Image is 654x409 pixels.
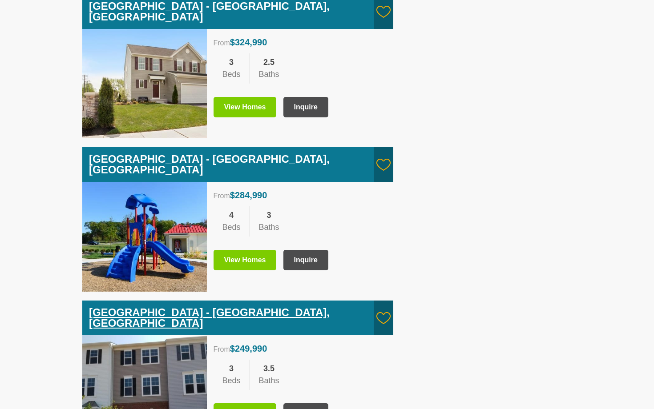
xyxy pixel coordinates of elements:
[222,221,241,233] div: Beds
[230,37,267,47] span: $324,990
[89,153,330,176] a: [GEOGRAPHIC_DATA] - [GEOGRAPHIC_DATA], [GEOGRAPHIC_DATA]
[259,221,279,233] div: Baths
[259,363,279,375] div: 3.5
[214,97,277,117] a: View Homes
[214,342,387,355] div: From
[222,375,241,387] div: Beds
[259,68,279,80] div: Baths
[222,68,241,80] div: Beds
[214,188,387,202] div: From
[222,363,241,375] div: 3
[283,97,328,117] button: Inquire
[214,250,277,270] a: View Homes
[259,209,279,221] div: 3
[214,36,387,49] div: From
[222,209,241,221] div: 4
[259,375,279,387] div: Baths
[230,190,267,200] span: $284,990
[89,306,330,329] a: [GEOGRAPHIC_DATA] - [GEOGRAPHIC_DATA], [GEOGRAPHIC_DATA]
[259,56,279,68] div: 2.5
[230,344,267,353] span: $249,990
[222,56,241,68] div: 3
[283,250,328,270] button: Inquire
